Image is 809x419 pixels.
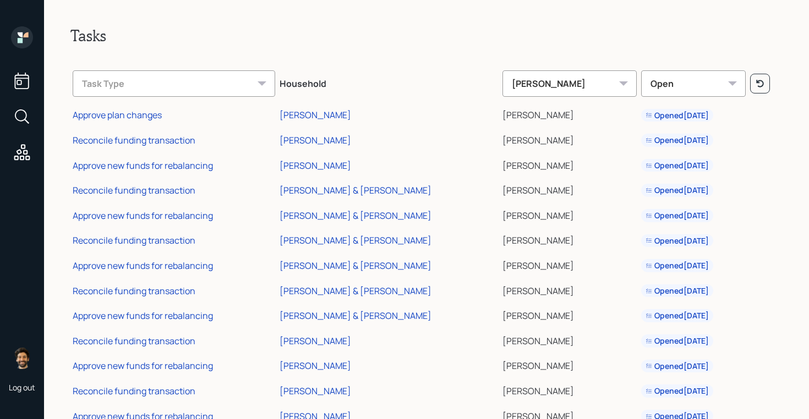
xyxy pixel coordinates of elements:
div: [PERSON_NAME] & [PERSON_NAME] [280,209,431,222]
div: [PERSON_NAME] & [PERSON_NAME] [280,310,431,322]
div: Opened [DATE] [646,210,709,221]
div: [PERSON_NAME] & [PERSON_NAME] [280,234,431,246]
div: Opened [DATE] [646,160,709,171]
div: Log out [9,382,35,393]
div: [PERSON_NAME] & [PERSON_NAME] [280,184,431,196]
div: [PERSON_NAME] & [PERSON_NAME] [280,285,431,297]
div: Approve new funds for rebalancing [73,159,213,172]
div: Opened [DATE] [646,385,709,396]
div: Approve new funds for rebalancing [73,209,213,222]
td: [PERSON_NAME] [500,377,638,402]
div: Opened [DATE] [646,285,709,296]
div: Open [641,70,746,97]
div: Approve plan changes [73,109,162,121]
div: [PERSON_NAME] [280,159,351,172]
div: Opened [DATE] [646,260,709,271]
td: [PERSON_NAME] [500,201,638,227]
div: Opened [DATE] [646,235,709,246]
td: [PERSON_NAME] [500,251,638,277]
div: Opened [DATE] [646,361,709,372]
div: Opened [DATE] [646,110,709,121]
td: [PERSON_NAME] [500,176,638,201]
div: Approve new funds for rebalancing [73,260,213,272]
div: Reconcile funding transaction [73,134,195,146]
div: Approve new funds for rebalancing [73,360,213,372]
div: Task Type [73,70,275,97]
div: [PERSON_NAME] [280,360,351,372]
td: [PERSON_NAME] [500,327,638,352]
img: eric-schwartz-headshot.png [11,347,33,369]
div: Reconcile funding transaction [73,285,195,297]
td: [PERSON_NAME] [500,151,638,177]
div: [PERSON_NAME] & [PERSON_NAME] [280,260,431,272]
td: [PERSON_NAME] [500,352,638,377]
div: Opened [DATE] [646,335,709,346]
div: Opened [DATE] [646,185,709,196]
div: [PERSON_NAME] [280,134,351,146]
div: [PERSON_NAME] [280,335,351,347]
td: [PERSON_NAME] [500,227,638,252]
div: Reconcile funding transaction [73,385,195,397]
div: [PERSON_NAME] [280,385,351,397]
td: [PERSON_NAME] [500,126,638,151]
div: Reconcile funding transaction [73,234,195,246]
td: [PERSON_NAME] [500,277,638,302]
h2: Tasks [70,26,783,45]
div: Reconcile funding transaction [73,335,195,347]
div: Opened [DATE] [646,310,709,321]
td: [PERSON_NAME] [500,101,638,126]
div: Opened [DATE] [646,135,709,146]
div: [PERSON_NAME] [280,109,351,121]
div: Approve new funds for rebalancing [73,310,213,322]
div: [PERSON_NAME] [502,70,636,97]
td: [PERSON_NAME] [500,301,638,327]
div: Reconcile funding transaction [73,184,195,196]
th: Household [277,63,501,101]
